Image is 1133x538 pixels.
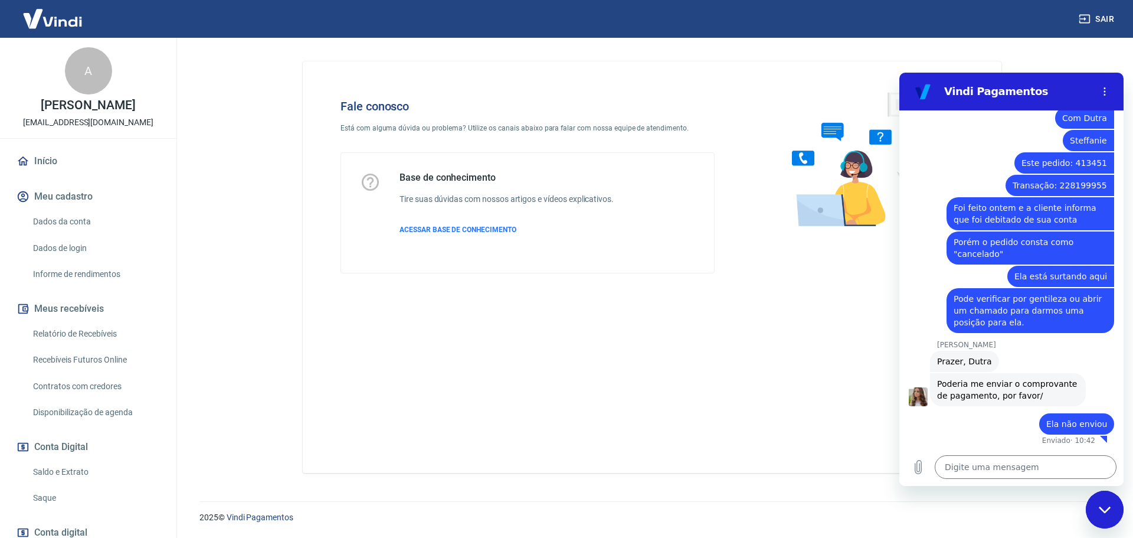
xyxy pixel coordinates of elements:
[14,434,162,460] button: Conta Digital
[199,511,1105,524] p: 2025 ©
[41,99,135,112] p: [PERSON_NAME]
[340,99,715,113] h4: Fale conosco
[340,123,715,133] p: Está com alguma dúvida ou problema? Utilize os canais abaixo para falar com nossa equipe de atend...
[28,400,162,425] a: Disponibilização de agenda
[14,1,91,37] img: Vindi
[28,348,162,372] a: Recebíveis Futuros Online
[1086,491,1124,529] iframe: Botão para abrir a janela de mensagens, conversa em andamento
[400,193,614,206] h6: Tire suas dúvidas com nossos artigos e vídeos explicativos.
[65,47,112,94] div: A
[28,460,162,484] a: Saldo e Extrato
[227,513,293,522] a: Vindi Pagamentos
[28,486,162,510] a: Saque
[400,172,614,184] h5: Base de conhecimento
[28,374,162,399] a: Contratos com credores
[28,262,162,286] a: Informe de rendimentos
[400,226,516,234] span: ACESSAR BASE DE CONHECIMENTO
[14,296,162,322] button: Meus recebíveis
[28,322,162,346] a: Relatório de Recebíveis
[768,80,948,238] img: Fale conosco
[400,224,614,235] a: ACESSAR BASE DE CONHECIMENTO
[23,116,153,129] p: [EMAIL_ADDRESS][DOMAIN_NAME]
[28,236,162,260] a: Dados de login
[14,148,162,174] a: Início
[28,210,162,234] a: Dados da conta
[14,184,162,210] button: Meu cadastro
[899,73,1124,486] iframe: Janela de mensagens
[1076,8,1119,30] button: Sair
